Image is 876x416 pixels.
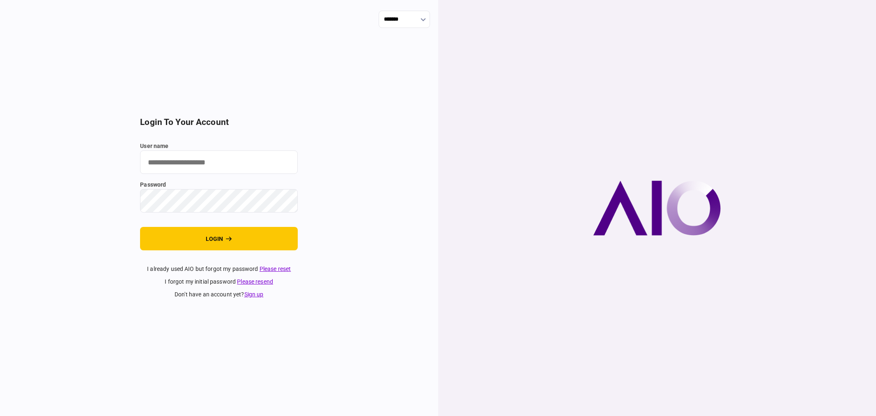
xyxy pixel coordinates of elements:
[140,277,298,286] div: I forgot my initial password
[379,11,430,28] input: show language options
[140,189,298,213] input: password
[140,142,298,150] label: user name
[260,266,291,272] a: Please reset
[593,180,721,236] img: AIO company logo
[140,290,298,299] div: don't have an account yet ?
[140,117,298,127] h2: login to your account
[244,291,264,298] a: Sign up
[140,180,298,189] label: password
[237,278,273,285] a: Please resend
[140,227,298,250] button: login
[140,150,298,174] input: user name
[140,265,298,273] div: I already used AIO but forgot my password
